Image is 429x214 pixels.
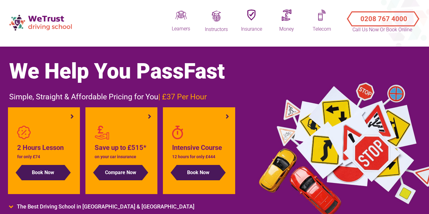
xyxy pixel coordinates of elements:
[22,165,65,180] button: Book Now
[177,165,220,180] button: Book Now
[99,165,142,180] button: Compare Now
[172,126,183,139] img: stopwatch-regular.png
[211,11,222,21] img: Trainingq.png
[166,25,196,32] div: Learners
[9,92,207,101] span: Simple, Straight & Affordable Pricing for You
[95,126,109,139] img: red-personal-loans2.png
[349,10,415,22] button: Call Us Now or Book Online
[95,154,136,159] span: on your car insurance
[172,154,215,159] span: 12 hours for only £444
[352,26,413,33] p: Call Us Now or Book Online
[271,26,302,33] div: Money
[175,10,187,21] img: Driveq.png
[9,59,225,84] span: We Help You Pass
[17,154,40,159] span: for only £74
[318,10,326,21] img: Mobileq.png
[247,10,256,21] img: Insuranceq.png
[17,143,71,153] h4: 2 Hours Lesson
[95,126,149,180] a: Save up to £515* on your car insurance Compare Now
[307,26,337,33] div: Telecom
[342,6,423,28] a: Call Us Now or Book Online 0208 767 4000
[282,10,292,21] img: Moneyq.png
[95,143,149,153] h4: Save up to £515*
[158,92,207,101] span: | £37 Per Hour
[17,126,71,180] a: 2 Hours Lesson for only £74 Book Now
[172,143,226,153] h4: Intensive Course
[9,203,358,210] li: The Best Driving School in [GEOGRAPHIC_DATA] & [GEOGRAPHIC_DATA]
[236,26,267,33] div: Insurance
[172,126,226,180] a: Intensive Course 12 hours for only £444 Book Now
[17,126,31,139] img: badge-percent-light.png
[184,59,225,84] span: Fast
[201,26,231,33] div: Instructors
[6,12,77,33] img: wetrust-ds-logo.png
